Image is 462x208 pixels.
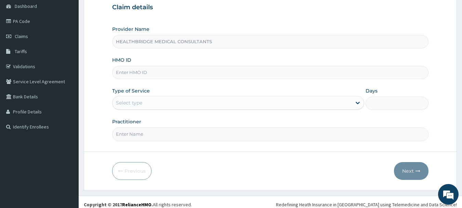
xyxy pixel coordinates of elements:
strong: Copyright © 2017 . [84,201,153,208]
button: Next [394,162,428,180]
input: Enter Name [112,127,429,141]
label: Practitioner [112,118,141,125]
a: RelianceHMO [122,201,151,208]
span: Tariffs [15,48,27,54]
div: Redefining Heath Insurance in [GEOGRAPHIC_DATA] using Telemedicine and Data Science! [276,201,457,208]
label: Days [366,87,378,94]
input: Enter HMO ID [112,66,429,79]
div: Select type [116,99,142,106]
button: Previous [112,162,151,180]
label: Provider Name [112,26,149,33]
label: Type of Service [112,87,150,94]
span: Dashboard [15,3,37,9]
label: HMO ID [112,57,131,63]
span: Claims [15,33,28,39]
h3: Claim details [112,4,429,11]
